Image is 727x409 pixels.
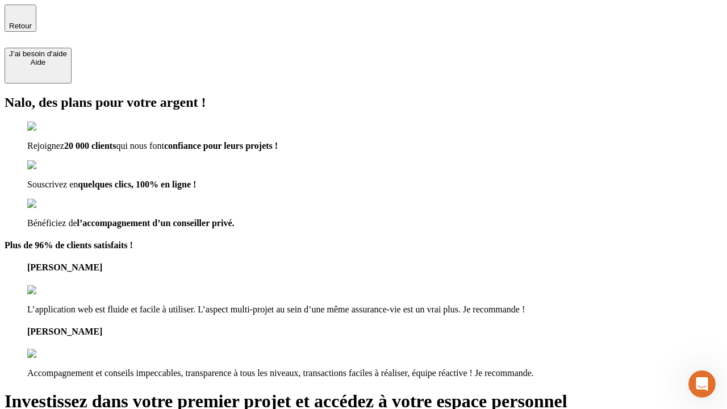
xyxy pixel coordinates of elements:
p: L’application web est fluide et facile à utiliser. L’aspect multi-projet au sein d’une même assur... [27,304,722,315]
span: l’accompagnement d’un conseiller privé. [77,218,235,228]
span: Rejoignez [27,141,64,151]
span: Bénéficiez de [27,218,77,228]
img: checkmark [27,199,76,209]
p: Accompagnement et conseils impeccables, transparence à tous les niveaux, transactions faciles à r... [27,368,722,378]
span: confiance pour leurs projets ! [164,141,278,151]
img: reviews stars [27,285,83,295]
span: Souscrivez en [27,180,78,189]
span: quelques clics, 100% en ligne ! [78,180,196,189]
span: 20 000 clients [64,141,116,151]
iframe: Intercom live chat [688,370,716,398]
img: checkmark [27,122,76,132]
h4: [PERSON_NAME] [27,262,722,273]
div: J’ai besoin d'aide [9,49,67,58]
h4: [PERSON_NAME] [27,327,722,337]
div: Aide [9,58,67,66]
img: reviews stars [27,349,83,359]
h2: Nalo, des plans pour votre argent ! [5,95,722,110]
button: Retour [5,5,36,32]
span: Retour [9,22,32,30]
span: qui nous font [116,141,164,151]
img: checkmark [27,160,76,170]
button: J’ai besoin d'aideAide [5,48,72,84]
h4: Plus de 96% de clients satisfaits ! [5,240,722,251]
